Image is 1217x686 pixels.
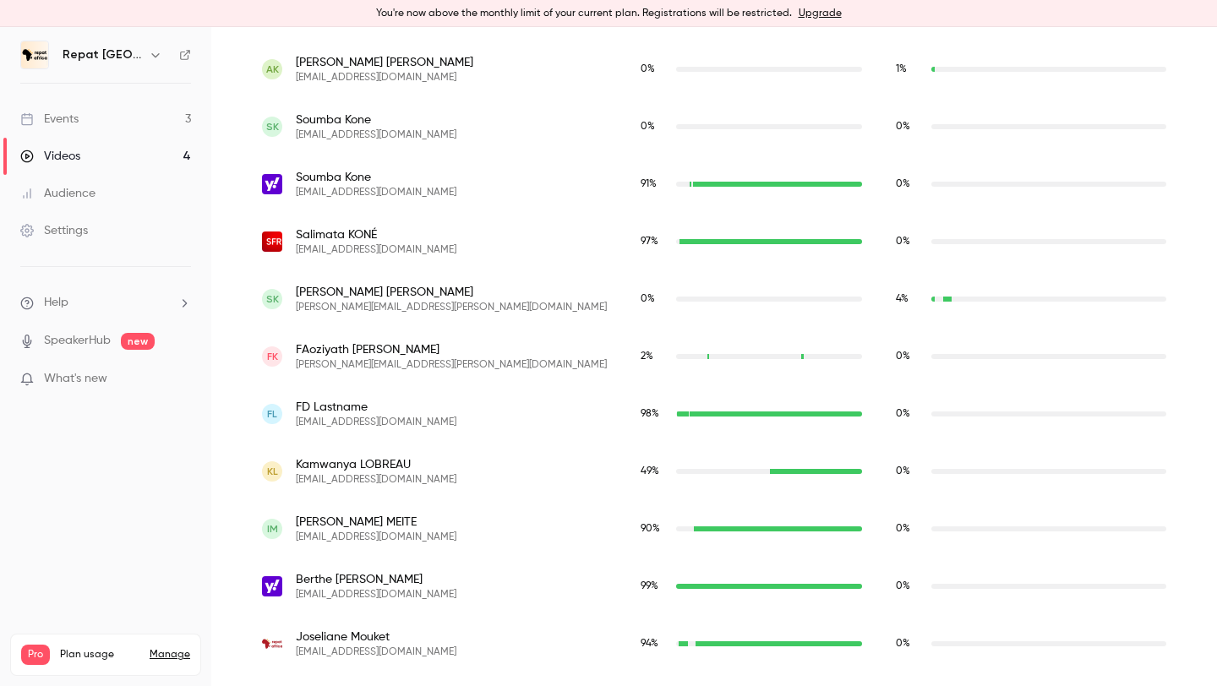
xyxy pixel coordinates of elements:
div: ahmedismaelkonate@gmail.com [245,41,1183,98]
span: Live watch time [641,177,668,192]
span: Live watch time [641,636,668,651]
span: 1 % [896,64,907,74]
div: kone.soumba@gmail.com [245,98,1183,155]
span: 0 % [896,179,910,189]
span: Replay watch time [896,349,923,364]
span: 98 % [641,409,659,419]
div: Events [20,111,79,128]
span: Joseliane Mouket [296,629,456,645]
span: [PERSON_NAME] [PERSON_NAME] [296,284,607,301]
span: 0 % [896,466,910,476]
span: [EMAIL_ADDRESS][DOMAIN_NAME] [296,71,473,84]
h6: Repat [GEOGRAPHIC_DATA] [63,46,142,63]
img: Repat Africa [21,41,48,68]
div: berthdymen@yahoo.fr [245,558,1183,615]
img: repat.africa [262,634,282,654]
span: Replay watch time [896,234,923,249]
span: Replay watch time [896,521,923,536]
span: [EMAIL_ADDRESS][DOMAIN_NAME] [296,186,456,199]
span: Pro [21,645,50,665]
span: Live watch time [641,521,668,536]
a: Upgrade [799,7,842,20]
div: kone.soumba@yahoo.fr [245,155,1183,213]
div: joseliane@repat.africa [245,615,1183,672]
span: Replay watch time [896,579,923,594]
span: 91 % [641,179,657,189]
span: 0 % [896,581,910,591]
span: Soumba Kone [296,112,456,128]
div: kone.s@sfr.fr [245,213,1183,270]
a: SpeakerHub [44,332,111,350]
span: 0 % [896,122,910,132]
span: KL [267,464,278,479]
span: Live watch time [641,291,668,307]
span: 4 % [896,294,909,304]
span: [PERSON_NAME][EMAIL_ADDRESS][PERSON_NAME][DOMAIN_NAME] [296,301,607,314]
span: 2 % [641,351,653,362]
span: new [121,333,155,350]
span: 0 % [896,524,910,534]
span: Salimata KONÉ [296,226,456,243]
span: SK [266,119,279,134]
span: FAoziyath [PERSON_NAME] [296,341,607,358]
span: Live watch time [641,119,668,134]
span: 0 % [896,409,910,419]
span: sk [266,291,279,307]
span: Replay watch time [896,406,923,422]
span: Plan usage [60,648,139,661]
span: 94 % [641,639,658,649]
div: Settings [20,222,88,239]
span: FK [267,349,278,364]
div: Audience [20,185,96,202]
span: 99 % [641,581,658,591]
span: Live watch time [641,464,668,479]
span: Replay watch time [896,62,923,77]
img: yahoo.fr [262,174,282,194]
img: sfr.fr [262,231,282,252]
span: [EMAIL_ADDRESS][DOMAIN_NAME] [296,645,456,659]
span: [EMAIL_ADDRESS][DOMAIN_NAME] [296,531,456,544]
span: Live watch time [641,234,668,249]
span: [PERSON_NAME][EMAIL_ADDRESS][PERSON_NAME][DOMAIN_NAME] [296,358,607,372]
a: Manage [150,648,190,661]
span: Live watch time [641,406,668,422]
span: What's new [44,370,107,388]
span: [EMAIL_ADDRESS][DOMAIN_NAME] [296,243,456,257]
span: 49 % [641,466,659,476]
span: 0 % [896,237,910,247]
span: 0 % [896,639,910,649]
span: Replay watch time [896,177,923,192]
span: Soumba Kone [296,169,456,186]
span: 90 % [641,524,660,534]
span: [EMAIL_ADDRESS][DOMAIN_NAME] [296,128,456,142]
div: koza.ibrahima@gmail.com [245,328,1183,385]
span: 0 % [641,294,655,304]
span: FL [267,406,277,422]
span: FD Lastname [296,399,456,416]
span: Kamwanya LOBREAU [296,456,456,473]
span: Berthe [PERSON_NAME] [296,571,456,588]
span: ak [266,62,279,77]
span: Live watch time [641,349,668,364]
span: Replay watch time [896,636,923,651]
span: 0 % [641,122,655,132]
span: Help [44,294,68,312]
img: yahoo.fr [262,576,282,596]
span: Live watch time [641,579,668,594]
span: [EMAIL_ADDRESS][DOMAIN_NAME] [296,588,456,602]
span: IM [267,521,278,536]
span: [PERSON_NAME] [PERSON_NAME] [296,54,473,71]
span: 0 % [641,64,655,74]
div: sara.agouassi.kouassi@gmail.com [245,270,1183,328]
span: Replay watch time [896,464,923,479]
li: help-dropdown-opener [20,294,191,312]
span: Replay watch time [896,119,923,134]
div: Videos [20,148,80,165]
span: [PERSON_NAME] MEITE [296,514,456,531]
span: Replay watch time [896,291,923,307]
span: Live watch time [641,62,668,77]
span: [EMAIL_ADDRESS][DOMAIN_NAME] [296,416,456,429]
span: [EMAIL_ADDRESS][DOMAIN_NAME] [296,473,456,487]
div: dasylva.f@gmail.com [245,385,1183,443]
div: kamwanya@hotmail.fr [245,443,1183,500]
